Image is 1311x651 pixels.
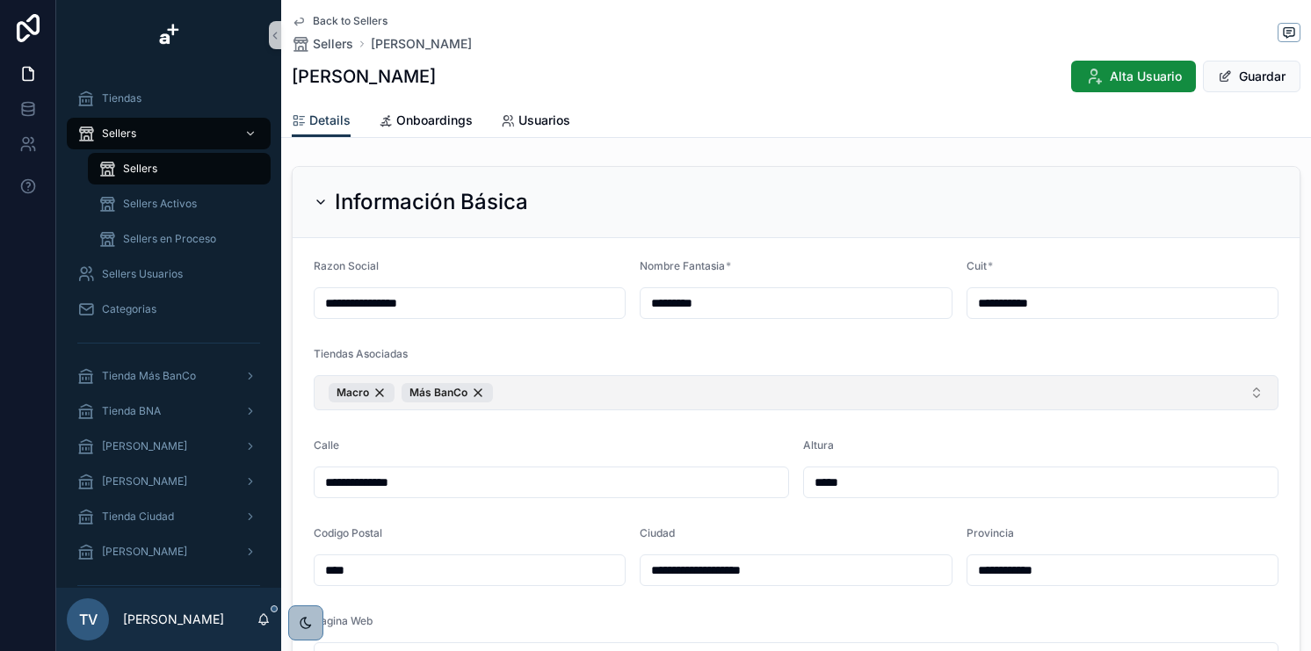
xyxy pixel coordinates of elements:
p: [PERSON_NAME] [123,611,224,628]
span: Ciudad [640,526,675,539]
a: Tiendas [67,83,271,114]
span: Altura [803,438,834,452]
span: Provincia [967,526,1014,539]
span: [PERSON_NAME] [102,545,187,559]
span: Tiendas [102,91,141,105]
button: Unselect 1 [329,383,395,402]
span: Usuarios [518,112,570,129]
span: Tiendas Asociadas [314,347,408,360]
a: Categorias [67,293,271,325]
span: Sellers Activos [123,197,197,211]
a: Usuarios [501,105,570,140]
span: [PERSON_NAME] [102,474,187,488]
a: [PERSON_NAME] [371,35,472,53]
a: [PERSON_NAME] [67,466,271,497]
span: Cuit [967,259,987,272]
span: Sellers Usuarios [102,267,183,281]
span: [PERSON_NAME] [102,439,187,453]
span: Macro [337,386,369,400]
span: Más BanCo [409,386,467,400]
a: Sellers [292,35,353,53]
span: Sellers [102,127,136,141]
div: scrollable content [56,70,281,588]
a: Sellers Activos [88,188,271,220]
span: Tienda BNA [102,404,161,418]
button: Unselect 10 [402,383,493,402]
span: Codigo Postal [314,526,382,539]
img: App logo [155,21,183,49]
span: Onboardings [396,112,473,129]
span: Back to Sellers [313,14,388,28]
h1: [PERSON_NAME] [292,64,436,89]
span: Razon Social [314,259,379,272]
span: Sellers en Proceso [123,232,216,246]
span: TV [79,609,98,630]
a: Back to Sellers [292,14,388,28]
h2: Información Básica [335,188,528,216]
a: Sellers [88,153,271,184]
a: Tienda Más BanCo [67,360,271,392]
a: [PERSON_NAME] [67,536,271,568]
a: Sellers Usuarios [67,258,271,290]
a: Details [292,105,351,138]
a: Tienda Ciudad [67,501,271,532]
span: Calle [314,438,339,452]
a: Tienda BNA [67,395,271,427]
span: Tienda Más BanCo [102,369,196,383]
a: Sellers [67,118,271,149]
a: [PERSON_NAME] [67,430,271,462]
button: Guardar [1203,61,1300,92]
span: Sellers [313,35,353,53]
button: Alta Usuario [1071,61,1196,92]
a: Onboardings [379,105,473,140]
a: Sellers en Proceso [88,223,271,255]
span: Pagina Web [314,614,373,627]
span: Details [309,112,351,129]
span: Nombre Fantasia [640,259,725,272]
span: Alta Usuario [1110,68,1182,85]
button: Select Button [314,375,1278,410]
span: Sellers [123,162,157,176]
span: Tienda Ciudad [102,510,174,524]
span: Categorias [102,302,156,316]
